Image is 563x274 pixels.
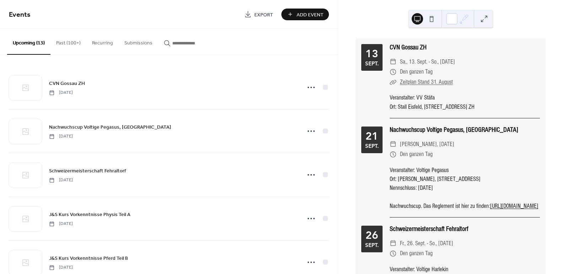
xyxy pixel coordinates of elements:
button: Upcoming (13) [7,29,50,55]
span: Export [254,11,273,18]
div: ​ [390,57,396,67]
div: ​ [390,238,396,249]
div: ​ [390,149,396,160]
div: ​ [390,67,396,77]
a: J&S Kurs Vorkenntnisse Pferd Teil B [49,254,128,262]
div: Sept. [365,143,379,149]
span: J&S Kurs Vorkenntnisse Physis Teil A [49,211,130,219]
span: [DATE] [49,133,73,140]
button: Add Event [281,9,329,20]
span: [DATE] [49,264,73,271]
div: 21 [366,131,378,141]
div: Veranstalter: VV Stäfa Ort: Stall Eisfeld, [STREET_ADDRESS] ZH [390,93,540,111]
a: CVN Gossau ZH [49,79,85,87]
a: Schweizermeisterschaft Fehraltorf [49,167,126,175]
span: [DATE] [49,177,73,183]
div: 26 [366,230,378,241]
div: ​ [390,139,396,150]
button: Submissions [119,29,158,54]
div: ​ [390,77,396,87]
span: Fr., 26. Sept. - So., [DATE] [400,238,453,249]
div: Nachwuchscup Voltige Pegasus, [GEOGRAPHIC_DATA] [390,125,540,135]
span: Nachwuchscup Voltige Pegasus, [GEOGRAPHIC_DATA] [49,124,171,131]
div: Sept. [365,61,379,66]
a: Export [239,9,278,20]
span: J&S Kurs Vorkenntnisse Pferd Teil B [49,255,128,262]
span: [PERSON_NAME], [DATE] [400,139,454,150]
span: Sa., 13. Sept. - So., [DATE] [400,57,455,67]
a: CVN Gossau ZH [390,43,427,51]
a: Nachwuchscup Voltige Pegasus, [GEOGRAPHIC_DATA] [49,123,171,131]
span: Den ganzen Tag [400,149,433,160]
span: [DATE] [49,221,73,227]
div: Schweizermeisterschaft Fehraltorf [390,224,540,234]
div: Veranstalter: Voltige Pegasus Ort: [PERSON_NAME], [STREET_ADDRESS] Nennschluss: [DATE] Nachwuchsc... [390,166,540,210]
span: Den ganzen Tag [400,67,433,77]
a: J&S Kurs Vorkenntnisse Physis Teil A [49,210,130,219]
div: 13 [366,48,378,59]
span: Den ganzen Tag [400,248,433,259]
a: Zeitplan Stand 31. August [400,79,453,85]
span: Add Event [297,11,324,18]
span: [DATE] [49,90,73,96]
div: Sept. [365,242,379,248]
a: [URL][DOMAIN_NAME] [490,203,538,209]
button: Recurring [86,29,119,54]
span: Events [9,8,31,22]
div: ​ [390,248,396,259]
button: Past (100+) [50,29,86,54]
span: CVN Gossau ZH [49,80,85,87]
